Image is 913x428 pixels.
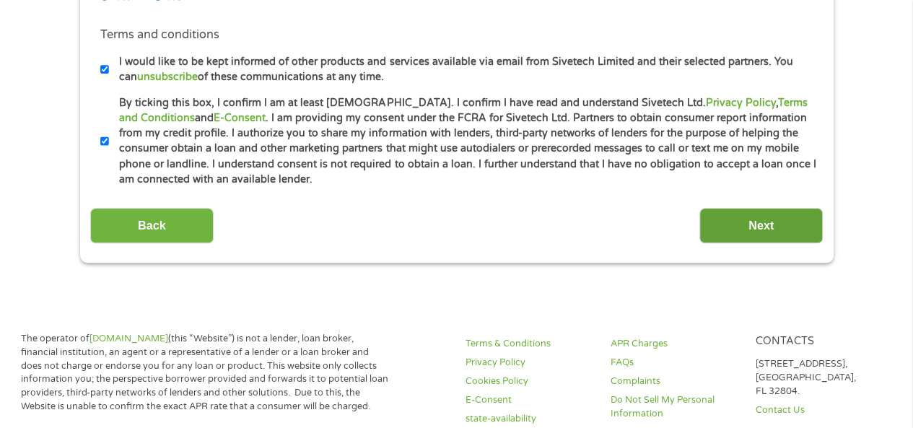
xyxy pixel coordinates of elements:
a: Terms and Conditions [119,97,807,124]
a: APR Charges [611,337,738,351]
a: FAQs [611,356,738,370]
a: [DOMAIN_NAME] [89,333,168,344]
input: Next [699,208,823,243]
a: Cookies Policy [466,375,593,388]
label: I would like to be kept informed of other products and services available via email from Sivetech... [109,54,817,85]
h4: Contacts [756,335,883,349]
a: E-Consent [466,393,593,407]
a: unsubscribe [137,71,198,83]
a: Contact Us [756,403,883,417]
p: [STREET_ADDRESS], [GEOGRAPHIC_DATA], FL 32804. [756,357,883,398]
a: Privacy Policy [466,356,593,370]
p: The operator of (this “Website”) is not a lender, loan broker, financial institution, an agent or... [21,332,392,414]
input: Back [90,208,214,243]
a: Do Not Sell My Personal Information [611,393,738,421]
a: Terms & Conditions [466,337,593,351]
a: E-Consent [214,112,266,124]
label: By ticking this box, I confirm I am at least [DEMOGRAPHIC_DATA]. I confirm I have read and unders... [109,95,817,188]
a: Privacy Policy [705,97,775,109]
a: state-availability [466,412,593,426]
label: Terms and conditions [100,27,219,43]
a: Complaints [611,375,738,388]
